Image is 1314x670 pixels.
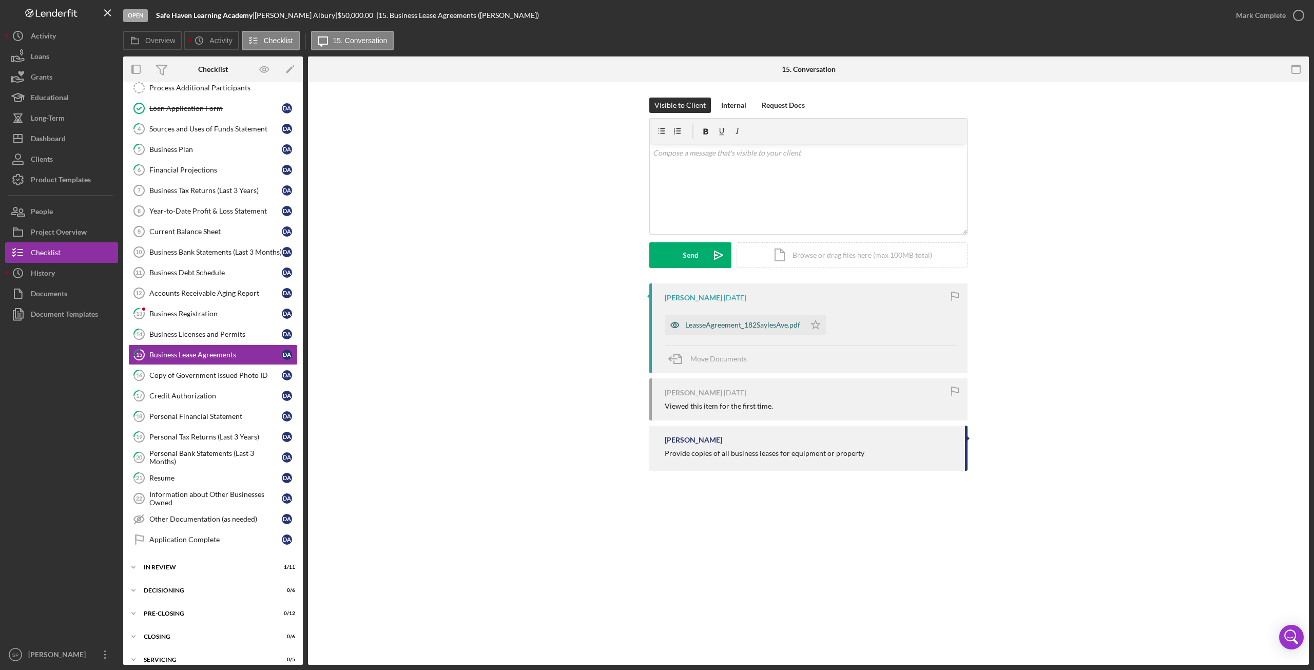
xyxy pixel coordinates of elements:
[128,98,298,119] a: Loan Application FormDA
[149,371,282,379] div: Copy of Government Issued Photo ID
[665,402,773,410] div: Viewed this item for the first time.
[136,454,143,461] tspan: 20
[156,11,253,20] b: Safe Haven Learning Academy
[337,11,376,20] div: $50,000.00
[277,610,295,617] div: 0 / 12
[145,36,175,45] label: Overview
[5,644,118,665] button: SP[PERSON_NAME]
[277,657,295,663] div: 0 / 5
[282,329,292,339] div: D A
[282,452,292,463] div: D A
[149,474,282,482] div: Resume
[282,144,292,155] div: D A
[282,534,292,545] div: D A
[690,354,747,363] span: Move Documents
[31,201,53,224] div: People
[31,169,91,193] div: Product Templates
[198,65,228,73] div: Checklist
[128,468,298,488] a: 21ResumeDA
[138,208,141,214] tspan: 8
[149,145,282,154] div: Business Plan
[138,146,141,152] tspan: 5
[149,330,282,338] div: Business Licenses and Permits
[665,449,864,457] div: Provide copies of all business leases for equipment or property
[138,228,141,235] tspan: 9
[128,344,298,365] a: 15Business Lease AgreementsDA
[282,370,292,380] div: D A
[184,31,239,50] button: Activity
[5,201,118,222] button: People
[782,65,836,73] div: 15. Conversation
[5,304,118,324] button: Document Templates
[376,11,539,20] div: | 15. Business Lease Agreements ([PERSON_NAME])
[5,87,118,108] button: Educational
[31,26,56,49] div: Activity
[757,98,810,113] button: Request Docs
[26,644,92,667] div: [PERSON_NAME]
[5,46,118,67] button: Loans
[149,248,282,256] div: Business Bank Statements (Last 3 Months)
[31,108,65,131] div: Long-Term
[149,84,297,92] div: Process Additional Participants
[128,509,298,529] a: Other Documentation (as needed)DA
[665,315,826,335] button: LeasseAgreement_182SaylesAve.pdf
[144,657,269,663] div: Servicing
[5,26,118,46] button: Activity
[149,535,282,544] div: Application Complete
[149,166,282,174] div: Financial Projections
[282,514,292,524] div: D A
[683,242,699,268] div: Send
[136,495,142,502] tspan: 22
[311,31,394,50] button: 15. Conversation
[5,242,118,263] a: Checklist
[282,288,292,298] div: D A
[156,11,255,20] div: |
[5,283,118,304] button: Documents
[665,436,722,444] div: [PERSON_NAME]
[277,634,295,640] div: 0 / 6
[282,432,292,442] div: D A
[716,98,751,113] button: Internal
[128,78,298,98] a: Process Additional Participants
[12,652,19,658] text: SP
[144,564,269,570] div: In Review
[128,139,298,160] a: 5Business PlanDA
[128,221,298,242] a: 9Current Balance SheetDA
[149,351,282,359] div: Business Lease Agreements
[5,108,118,128] button: Long-Term
[128,283,298,303] a: 12Accounts Receivable Aging ReportDA
[5,263,118,283] button: History
[282,350,292,360] div: D A
[277,587,295,594] div: 0 / 6
[31,242,61,265] div: Checklist
[144,634,269,640] div: Closing
[5,222,118,242] a: Project Overview
[144,587,269,594] div: Decisioning
[128,242,298,262] a: 10Business Bank Statements (Last 3 Months)DA
[654,98,706,113] div: Visible to Client
[136,392,143,399] tspan: 17
[123,31,182,50] button: Overview
[31,67,52,90] div: Grants
[1236,5,1286,26] div: Mark Complete
[282,206,292,216] div: D A
[665,346,757,372] button: Move Documents
[282,103,292,113] div: D A
[149,289,282,297] div: Accounts Receivable Aging Report
[282,473,292,483] div: D A
[128,529,298,550] a: Application CompleteDA
[149,125,282,133] div: Sources and Uses of Funds Statement
[282,185,292,196] div: D A
[149,207,282,215] div: Year-to-Date Profit & Loss Statement
[136,433,143,440] tspan: 19
[31,149,53,172] div: Clients
[649,98,711,113] button: Visible to Client
[282,247,292,257] div: D A
[128,488,298,509] a: 22Information about Other Businesses OwnedDA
